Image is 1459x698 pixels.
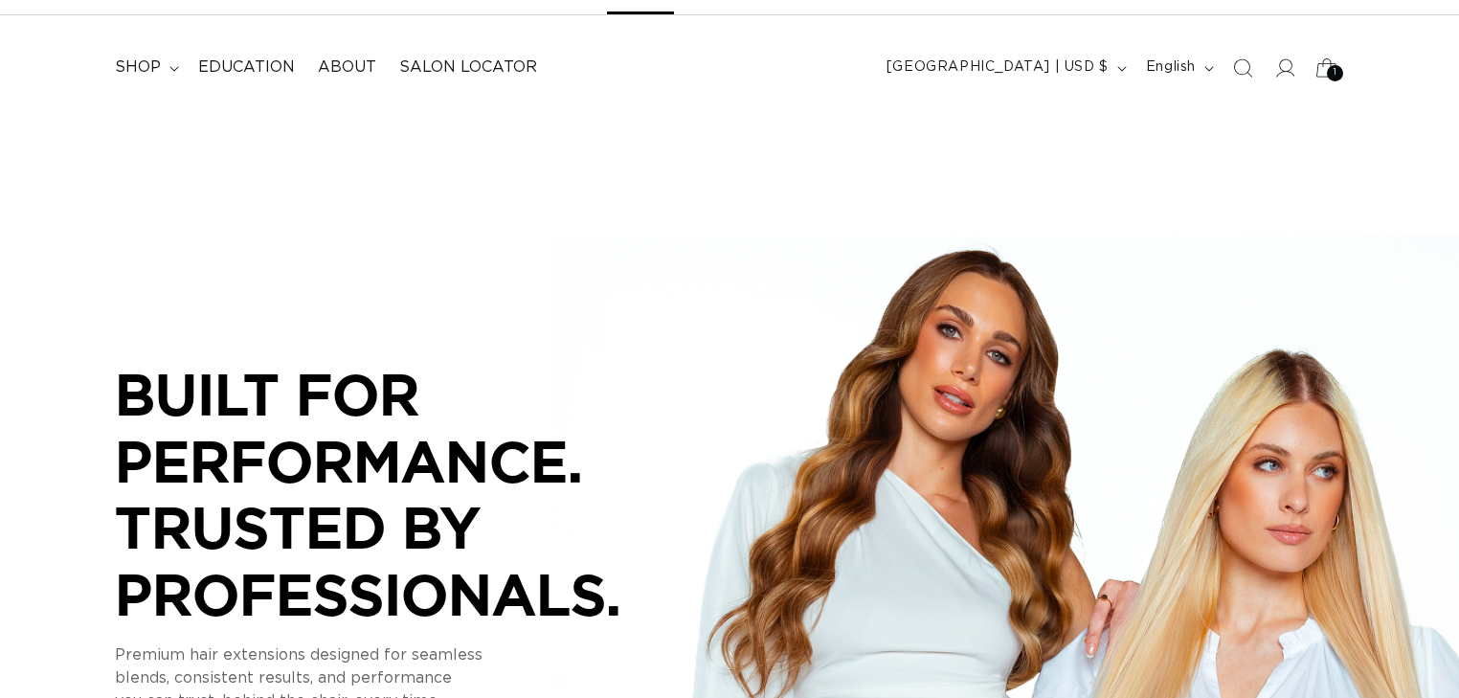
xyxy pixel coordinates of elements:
a: Education [187,46,306,89]
span: Salon Locator [399,57,537,78]
span: Education [198,57,295,78]
span: shop [115,57,161,78]
a: Salon Locator [388,46,549,89]
button: English [1134,50,1222,86]
summary: Search [1222,47,1264,89]
summary: shop [103,46,187,89]
button: [GEOGRAPHIC_DATA] | USD $ [875,50,1134,86]
span: [GEOGRAPHIC_DATA] | USD $ [887,57,1109,78]
span: About [318,57,376,78]
span: 1 [1334,65,1337,81]
span: English [1146,57,1196,78]
a: About [306,46,388,89]
p: BUILT FOR PERFORMANCE. TRUSTED BY PROFESSIONALS. [115,361,689,627]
